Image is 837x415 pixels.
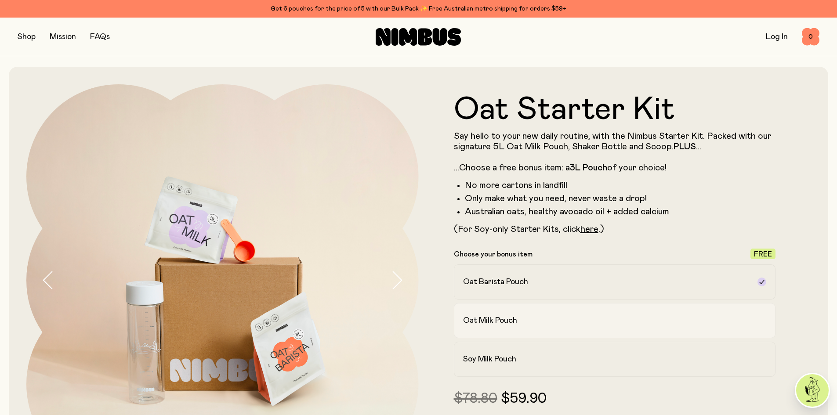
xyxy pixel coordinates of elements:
h2: Soy Milk Pouch [463,354,516,364]
a: here [580,225,598,234]
img: agent [796,374,829,407]
span: $78.80 [454,392,497,406]
span: Free [754,251,772,258]
span: $59.90 [501,392,547,406]
p: Choose your bonus item [454,250,533,259]
p: Say hello to your new daily routine, with the Nimbus Starter Kit. Packed with our signature 5L Oa... [454,131,776,173]
a: FAQs [90,33,110,41]
button: 0 [802,28,819,46]
li: Australian oats, healthy avocado oil + added calcium [465,206,776,217]
h2: Oat Barista Pouch [463,277,528,287]
p: (For Soy-only Starter Kits, click .) [454,224,776,235]
h1: Oat Starter Kit [454,94,776,126]
strong: 3L [570,163,580,172]
li: Only make what you need, never waste a drop! [465,193,776,204]
a: Log In [766,33,788,41]
h2: Oat Milk Pouch [463,315,517,326]
strong: Pouch [583,163,607,172]
li: No more cartons in landfill [465,180,776,191]
a: Mission [50,33,76,41]
div: Get 6 pouches for the price of 5 with our Bulk Pack ✨ Free Australian metro shipping for orders $59+ [18,4,819,14]
strong: PLUS [674,142,696,151]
